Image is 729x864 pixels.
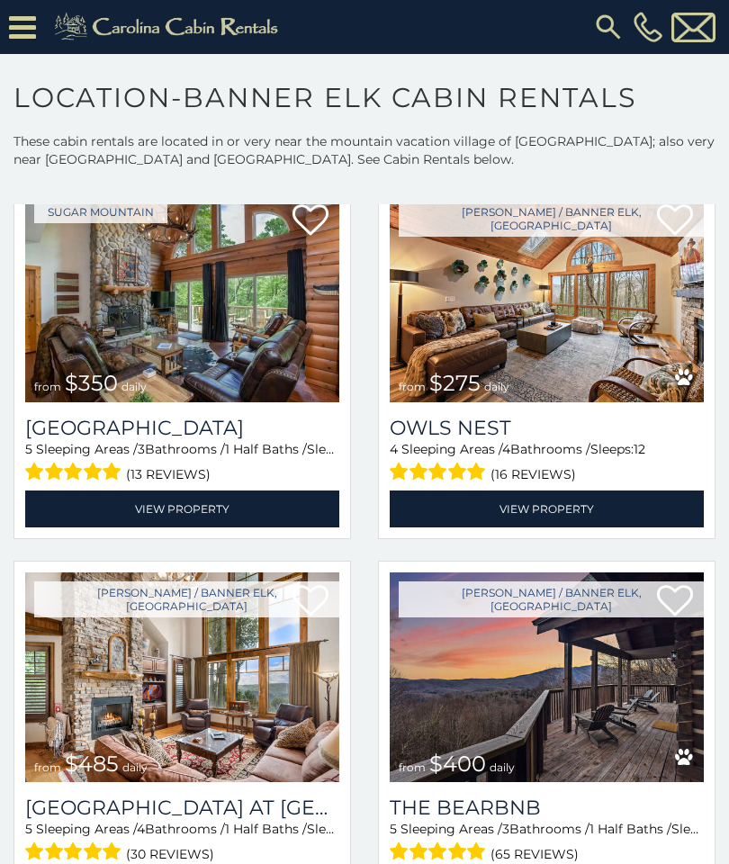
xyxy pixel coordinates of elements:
a: View Property [390,490,704,527]
a: Grouse Moor Lodge from $350 daily [25,192,339,402]
span: 3 [502,821,509,837]
span: $485 [65,751,119,777]
span: (16 reviews) [490,463,576,486]
span: daily [122,760,148,774]
a: Add to favorites [292,202,328,240]
img: Grouse Moor Lodge [25,192,339,402]
span: $350 [65,370,118,396]
img: The Bearbnb [390,572,704,783]
a: Owls Nest [390,416,704,440]
span: from [34,760,61,774]
a: [PERSON_NAME] / Banner Elk, [GEOGRAPHIC_DATA] [399,201,704,237]
img: Ridge Haven Lodge at Echota [25,572,339,783]
a: [GEOGRAPHIC_DATA] [25,416,339,440]
span: 1 Half Baths / [225,441,307,457]
a: The Bearbnb from $400 daily [390,572,704,783]
a: Sugar Mountain [34,201,167,223]
h3: Grouse Moor Lodge [25,416,339,440]
a: Ridge Haven Lodge at Echota from $485 daily [25,572,339,783]
a: Owls Nest from $275 daily [390,192,704,402]
img: Khaki-logo.png [45,9,293,45]
span: daily [484,380,509,393]
span: 5 [25,441,32,457]
span: $275 [429,370,481,396]
div: Sleeping Areas / Bathrooms / Sleeps: [25,440,339,486]
a: [PERSON_NAME] / Banner Elk, [GEOGRAPHIC_DATA] [399,581,704,617]
h3: Ridge Haven Lodge at Echota [25,796,339,820]
span: 12 [634,441,645,457]
img: Owls Nest [390,192,704,402]
span: 4 [502,441,510,457]
span: from [399,760,426,774]
span: daily [490,760,515,774]
span: 1 Half Baths / [589,821,671,837]
span: 5 [25,821,32,837]
a: [GEOGRAPHIC_DATA] at [GEOGRAPHIC_DATA] [25,796,339,820]
span: daily [121,380,147,393]
div: Sleeping Areas / Bathrooms / Sleeps: [390,440,704,486]
span: 4 [137,821,145,837]
img: search-regular.svg [592,11,625,43]
span: 1 Half Baths / [225,821,307,837]
span: $400 [429,751,486,777]
span: from [399,380,426,393]
a: [PERSON_NAME] / Banner Elk, [GEOGRAPHIC_DATA] [34,581,339,617]
span: 3 [138,441,145,457]
span: from [34,380,61,393]
span: 4 [390,441,398,457]
span: 5 [390,821,397,837]
span: (13 reviews) [126,463,211,486]
a: View Property [25,490,339,527]
a: [PHONE_NUMBER] [629,12,667,42]
a: The Bearbnb [390,796,704,820]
